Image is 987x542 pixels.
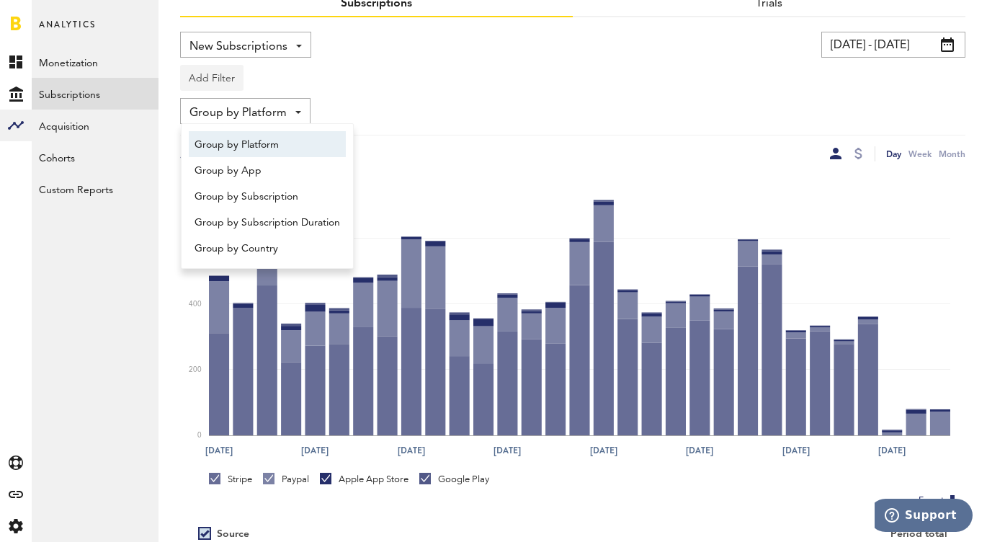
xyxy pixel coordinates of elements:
[914,492,965,510] button: Export
[320,473,408,486] div: Apple App Store
[878,444,906,457] text: [DATE]
[39,16,96,46] span: Analytics
[189,209,346,235] a: Group by Subscription Duration
[189,235,346,261] a: Group by Country
[939,146,965,161] div: Month
[217,528,249,541] div: Source
[493,444,521,457] text: [DATE]
[189,35,287,59] span: New Subscriptions
[886,146,901,161] div: Day
[875,499,973,535] iframe: Opens a widget where you can find more information
[180,65,244,91] button: Add Filter
[32,173,158,205] a: Custom Reports
[189,183,346,209] a: Group by Subscription
[32,78,158,110] a: Subscriptions
[398,444,425,457] text: [DATE]
[908,146,932,161] div: Week
[419,473,489,486] div: Google Play
[205,444,233,457] text: [DATE]
[189,366,202,373] text: 200
[686,444,713,457] text: [DATE]
[591,528,947,541] div: Period total
[189,301,202,308] text: 400
[944,492,961,510] img: Export
[209,473,252,486] div: Stripe
[32,46,158,78] a: Monetization
[197,432,202,439] text: 0
[782,444,810,457] text: [DATE]
[189,131,346,157] a: Group by Platform
[195,210,340,235] span: Group by Subscription Duration
[301,444,329,457] text: [DATE]
[195,236,340,261] span: Group by Country
[263,473,309,486] div: Paypal
[590,444,617,457] text: [DATE]
[189,101,287,125] span: Group by Platform
[32,141,158,173] a: Cohorts
[195,159,340,183] span: Group by App
[32,110,158,141] a: Acquisition
[189,157,346,183] a: Group by App
[195,133,340,157] span: Group by Platform
[195,185,340,209] span: Group by Subscription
